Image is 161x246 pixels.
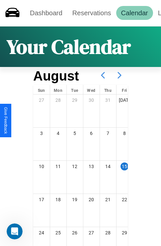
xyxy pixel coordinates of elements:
[100,161,116,172] div: 14
[100,85,116,94] div: Thu
[33,194,50,205] div: 17
[67,6,116,20] a: Reservations
[67,161,83,172] div: 12
[67,128,83,139] div: 5
[33,94,50,106] div: 27
[83,128,100,139] div: 6
[33,161,50,172] div: 10
[100,227,116,238] div: 28
[33,69,79,84] h2: August
[7,33,131,60] h1: Your Calendar
[100,194,116,205] div: 21
[83,227,100,238] div: 27
[33,227,50,238] div: 24
[116,6,153,20] a: Calendar
[83,94,100,106] div: 30
[83,85,100,94] div: Wed
[67,85,83,94] div: Tue
[117,128,133,139] div: 8
[33,128,50,139] div: 3
[117,94,133,106] div: [DATE]
[33,85,50,94] div: Sun
[50,194,66,205] div: 18
[67,194,83,205] div: 19
[50,85,66,94] div: Mon
[50,227,66,238] div: 25
[50,94,66,106] div: 28
[50,128,66,139] div: 4
[67,94,83,106] div: 29
[67,227,83,238] div: 26
[100,94,116,106] div: 31
[117,227,133,238] div: 29
[50,161,66,172] div: 11
[83,194,100,205] div: 20
[117,194,133,205] div: 22
[83,161,100,172] div: 13
[100,128,116,139] div: 7
[117,85,133,94] div: Fri
[25,6,67,20] a: Dashboard
[121,162,128,170] div: 15
[3,107,8,134] div: Give Feedback
[7,223,23,239] iframe: Intercom live chat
